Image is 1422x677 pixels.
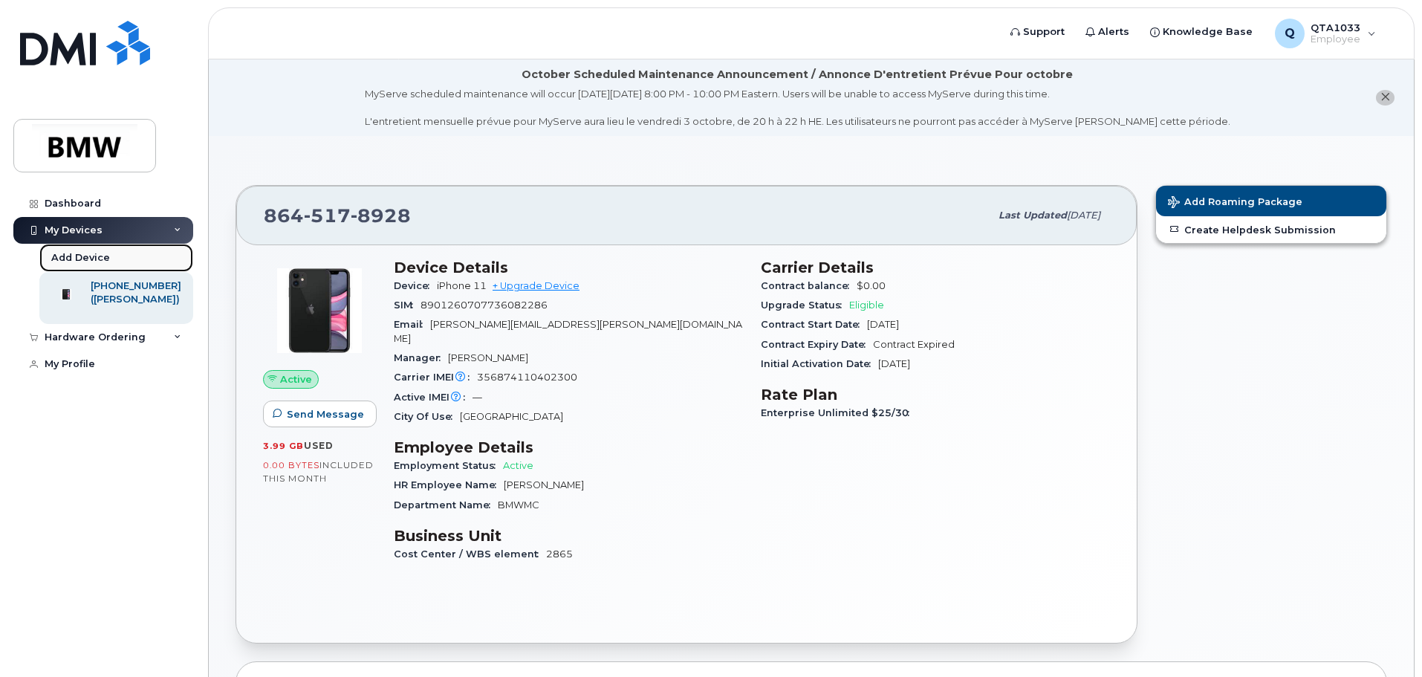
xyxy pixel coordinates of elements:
[477,372,577,383] span: 356874110402300
[849,299,884,311] span: Eligible
[867,319,899,330] span: [DATE]
[394,438,743,456] h3: Employee Details
[287,407,364,421] span: Send Message
[394,259,743,276] h3: Device Details
[761,358,878,369] span: Initial Activation Date
[394,411,460,422] span: City Of Use
[873,339,955,350] span: Contract Expired
[999,210,1067,221] span: Last updated
[394,319,742,343] span: [PERSON_NAME][EMAIL_ADDRESS][PERSON_NAME][DOMAIN_NAME]
[493,280,579,291] a: + Upgrade Device
[498,499,539,511] span: BMWMC
[263,401,377,427] button: Send Message
[522,67,1073,82] div: October Scheduled Maintenance Announcement / Annonce D'entretient Prévue Pour octobre
[761,319,867,330] span: Contract Start Date
[394,527,743,545] h3: Business Unit
[761,339,873,350] span: Contract Expiry Date
[1156,186,1386,216] button: Add Roaming Package
[1067,210,1100,221] span: [DATE]
[1376,90,1395,106] button: close notification
[275,266,364,355] img: iPhone_11.jpg
[394,319,430,330] span: Email
[546,548,573,560] span: 2865
[857,280,886,291] span: $0.00
[304,204,351,227] span: 517
[264,204,411,227] span: 864
[504,479,584,490] span: [PERSON_NAME]
[761,299,849,311] span: Upgrade Status
[394,352,448,363] span: Manager
[394,280,437,291] span: Device
[280,372,312,386] span: Active
[394,392,473,403] span: Active IMEI
[761,407,917,418] span: Enterprise Unlimited $25/30
[761,386,1110,404] h3: Rate Plan
[394,479,504,490] span: HR Employee Name
[503,460,533,471] span: Active
[394,548,546,560] span: Cost Center / WBS element
[437,280,487,291] span: iPhone 11
[1168,196,1302,210] span: Add Roaming Package
[460,411,563,422] span: [GEOGRAPHIC_DATA]
[878,358,910,369] span: [DATE]
[448,352,528,363] span: [PERSON_NAME]
[351,204,411,227] span: 8928
[263,459,374,484] span: included this month
[394,499,498,511] span: Department Name
[761,259,1110,276] h3: Carrier Details
[304,440,334,451] span: used
[394,299,421,311] span: SIM
[1156,216,1386,243] a: Create Helpdesk Submission
[473,392,482,403] span: —
[263,441,304,451] span: 3.99 GB
[365,87,1230,129] div: MyServe scheduled maintenance will occur [DATE][DATE] 8:00 PM - 10:00 PM Eastern. Users will be u...
[394,460,503,471] span: Employment Status
[1357,612,1411,666] iframe: Messenger Launcher
[263,460,319,470] span: 0.00 Bytes
[394,372,477,383] span: Carrier IMEI
[421,299,548,311] span: 8901260707736082286
[761,280,857,291] span: Contract balance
